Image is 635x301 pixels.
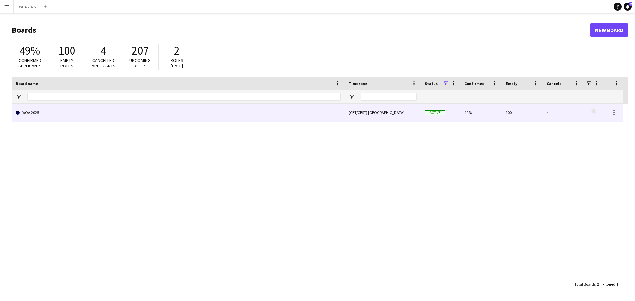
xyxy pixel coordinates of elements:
[629,2,632,6] span: 2
[597,282,599,287] span: 2
[20,43,40,58] span: 49%
[574,282,596,287] span: Total Boards
[603,282,615,287] span: Filtered
[349,94,355,100] button: Open Filter Menu
[18,57,42,69] span: Confirmed applicants
[12,25,590,35] h1: Boards
[425,110,445,115] span: Active
[547,81,561,86] span: Cancels
[624,3,632,11] a: 2
[603,278,618,291] div: :
[27,93,341,101] input: Board name Filter Input
[16,81,38,86] span: Board name
[14,0,41,13] button: WOA 2025
[101,43,106,58] span: 4
[425,81,438,86] span: Status
[464,81,485,86] span: Confirmed
[543,104,584,122] div: 4
[129,57,151,69] span: Upcoming roles
[16,94,22,100] button: Open Filter Menu
[502,104,543,122] div: 100
[361,93,417,101] input: Timezone Filter Input
[16,104,341,122] a: WOA 2025
[58,43,75,58] span: 100
[461,104,502,122] div: 49%
[171,57,183,69] span: Roles [DATE]
[92,57,115,69] span: Cancelled applicants
[616,282,618,287] span: 1
[345,104,421,122] div: (CET/CEST) [GEOGRAPHIC_DATA]
[574,278,599,291] div: :
[349,81,367,86] span: Timezone
[590,23,628,37] a: New Board
[60,57,73,69] span: Empty roles
[174,43,180,58] span: 2
[506,81,517,86] span: Empty
[132,43,149,58] span: 207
